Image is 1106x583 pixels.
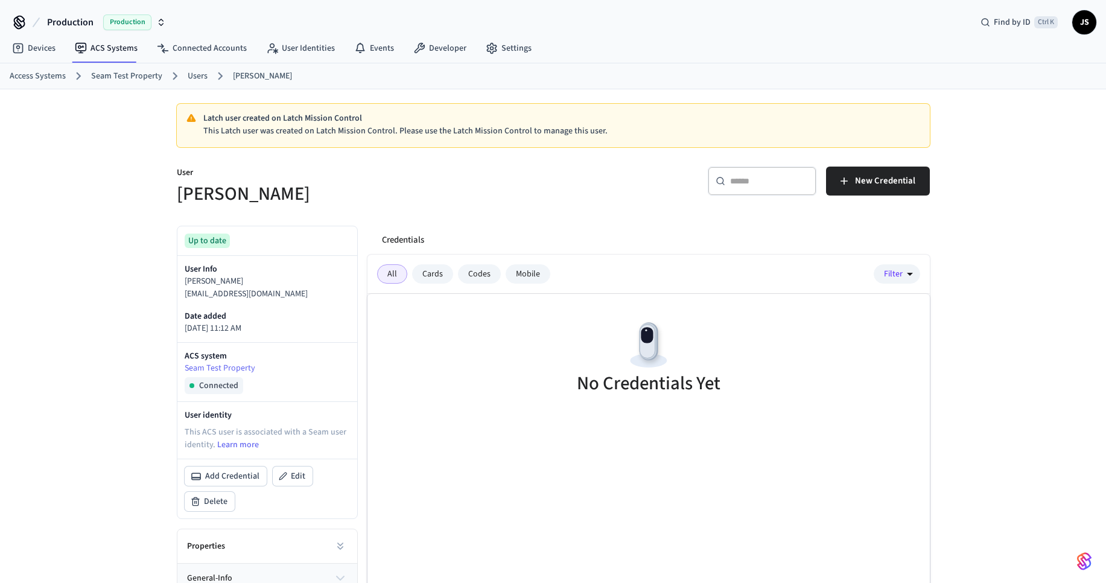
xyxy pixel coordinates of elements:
[372,226,434,255] button: Credentials
[203,125,920,138] p: This Latch user was created on Latch Mission Control. Please use the Latch Mission Control to man...
[291,470,305,482] span: Edit
[185,362,350,375] a: Seam Test Property
[185,322,350,335] p: [DATE] 11:12 AM
[185,409,350,421] p: User identity
[147,37,256,59] a: Connected Accounts
[185,350,350,362] p: ACS system
[185,492,235,511] button: Delete
[177,167,546,182] p: User
[1034,16,1058,28] span: Ctrl K
[1072,10,1096,34] button: JS
[404,37,476,59] a: Developer
[874,264,920,284] button: Filter
[187,540,225,552] h2: Properties
[188,70,208,83] a: Users
[377,264,407,284] div: All
[185,234,230,248] div: Up to date
[476,37,541,59] a: Settings
[273,467,313,486] button: Edit
[412,264,453,284] div: Cards
[506,264,550,284] div: Mobile
[185,263,350,275] p: User Info
[2,37,65,59] a: Devices
[199,380,238,392] span: Connected
[971,11,1067,33] div: Find by IDCtrl K
[91,70,162,83] a: Seam Test Property
[10,70,66,83] a: Access Systems
[205,470,259,482] span: Add Credential
[994,16,1031,28] span: Find by ID
[65,37,147,59] a: ACS Systems
[577,371,720,396] h5: No Credentials Yet
[217,439,259,451] a: Learn more
[1077,552,1092,571] img: SeamLogoGradient.69752ec5.svg
[256,37,345,59] a: User Identities
[826,167,930,196] button: New Credential
[185,426,350,451] p: This ACS user is associated with a Seam user identity.
[233,70,292,83] a: [PERSON_NAME]
[345,37,404,59] a: Events
[185,310,350,322] p: Date added
[458,264,501,284] div: Codes
[621,318,676,372] img: Devices Empty State
[177,182,546,206] h5: [PERSON_NAME]
[185,288,350,301] p: [EMAIL_ADDRESS][DOMAIN_NAME]
[855,173,915,189] span: New Credential
[185,275,350,288] p: [PERSON_NAME]
[47,15,94,30] span: Production
[203,112,920,125] p: Latch user created on Latch Mission Control
[103,14,151,30] span: Production
[1073,11,1095,33] span: JS
[204,495,227,508] span: Delete
[185,467,267,486] button: Add Credential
